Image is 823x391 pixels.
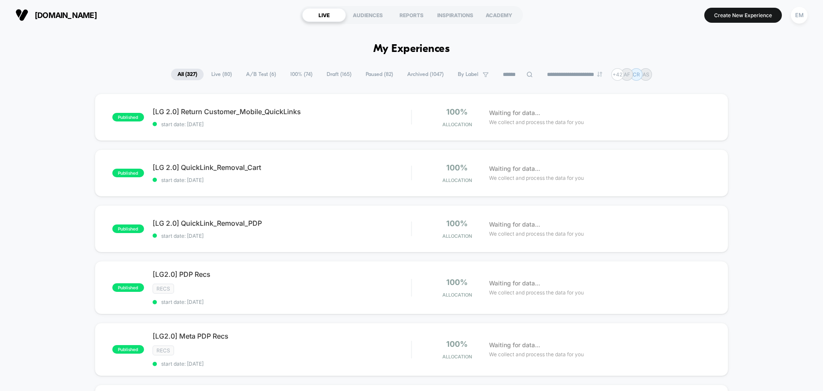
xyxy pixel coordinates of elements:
span: [LG 2.0] QuickLink_Removal_PDP [153,219,411,227]
span: We collect and process the data for you [489,288,584,297]
span: Allocation [442,354,472,360]
span: [DOMAIN_NAME] [35,11,97,20]
div: REPORTS [390,8,433,22]
span: 100% ( 74 ) [284,69,319,80]
button: EM [788,6,810,24]
span: start date: [DATE] [153,233,411,239]
button: [DOMAIN_NAME] [13,8,99,22]
span: 100% [446,339,468,349]
span: [LG2.0] PDP Recs [153,270,411,279]
span: 100% [446,163,468,172]
span: Allocation [442,177,472,183]
span: start date: [DATE] [153,361,411,367]
p: CR [633,71,640,78]
div: LIVE [302,8,346,22]
span: Allocation [442,233,472,239]
span: We collect and process the data for you [489,174,584,182]
span: [LG 2.0] Return Customer_Mobile_QuickLinks [153,107,411,116]
span: start date: [DATE] [153,121,411,127]
button: Create New Experience [704,8,782,23]
span: start date: [DATE] [153,177,411,183]
span: By Label [458,71,478,78]
span: Waiting for data... [489,220,540,229]
div: + 42 [611,68,624,81]
div: INSPIRATIONS [433,8,477,22]
img: end [597,72,602,77]
span: published [112,345,144,354]
span: We collect and process the data for you [489,230,584,238]
div: ACADEMY [477,8,521,22]
span: Waiting for data... [489,340,540,350]
span: Allocation [442,292,472,298]
span: Allocation [442,121,472,127]
span: Paused ( 82 ) [359,69,399,80]
span: recs [153,346,174,355]
div: AUDIENCES [346,8,390,22]
span: Waiting for data... [489,279,540,288]
span: A/B Test ( 6 ) [240,69,282,80]
span: Live ( 80 ) [205,69,238,80]
span: Waiting for data... [489,164,540,173]
span: published [112,283,144,292]
p: AF [624,71,630,78]
span: We collect and process the data for you [489,350,584,358]
span: [LG 2.0] QuickLink_Removal_Cart [153,163,411,172]
span: We collect and process the data for you [489,118,584,126]
span: All ( 327 ) [171,69,204,80]
span: 100% [446,219,468,228]
span: published [112,113,144,121]
span: published [112,169,144,177]
div: EM [791,7,808,24]
span: 100% [446,107,468,116]
span: Waiting for data... [489,108,540,118]
span: [LG2.0] Meta PDP Recs [153,332,411,340]
span: Draft ( 165 ) [320,69,358,80]
h1: My Experiences [373,43,450,55]
span: recs [153,284,174,294]
span: published [112,224,144,233]
img: Visually logo [15,9,28,21]
span: Archived ( 1047 ) [401,69,450,80]
p: AS [643,71,649,78]
span: start date: [DATE] [153,299,411,305]
span: 100% [446,278,468,287]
